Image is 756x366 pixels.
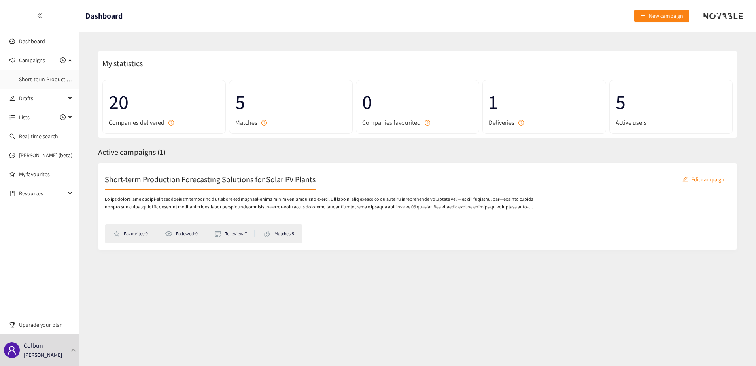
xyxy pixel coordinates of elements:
[98,58,143,69] span: My statistics
[716,328,756,366] div: Widget de chat
[489,86,599,118] span: 1
[105,196,534,211] p: Lo ips dolorsi ame c adipi-elit seddoeiusm temporincid utlabore etd magnaal-enima minim veniamqui...
[716,328,756,366] iframe: Chat Widget
[113,230,155,237] li: Favourites: 0
[24,341,43,351] p: Colbun
[634,10,689,22] button: plusNew campaign
[9,95,15,101] span: edit
[98,147,166,157] span: Active campaigns ( 1 )
[19,90,66,106] span: Drafts
[362,86,473,118] span: 0
[9,114,15,120] span: unordered-list
[19,52,45,68] span: Campaigns
[264,230,294,237] li: Matches: 5
[19,76,170,83] a: Short-term Production Forecasting Solutions for Solar PV Plants
[109,118,164,128] span: Companies delivered
[9,191,15,196] span: book
[215,230,255,237] li: To review: 7
[425,120,430,126] span: question-circle
[489,118,514,128] span: Deliveries
[19,133,58,140] a: Real-time search
[19,152,72,159] a: [PERSON_NAME] (beta)
[9,57,15,63] span: sound
[7,345,17,355] span: user
[640,13,646,19] span: plus
[165,230,205,237] li: Followed: 0
[677,173,730,185] button: editEdit campaign
[19,38,45,45] a: Dashboard
[616,118,647,128] span: Active users
[616,86,726,118] span: 5
[19,109,30,125] span: Lists
[9,322,15,328] span: trophy
[362,118,421,128] span: Companies favourited
[19,317,73,333] span: Upgrade your plan
[60,57,66,63] span: plus-circle
[105,173,316,185] h2: Short-term Production Forecasting Solutions for Solar PV Plants
[37,13,42,19] span: double-left
[19,185,66,201] span: Resources
[60,114,66,120] span: plus-circle
[649,11,683,20] span: New campaign
[518,120,524,126] span: question-circle
[168,120,174,126] span: question-circle
[691,175,724,183] span: Edit campaign
[19,166,73,182] a: My favourites
[109,86,219,118] span: 20
[24,351,62,359] p: [PERSON_NAME]
[235,118,257,128] span: Matches
[98,163,737,250] a: Short-term Production Forecasting Solutions for Solar PV PlantseditEdit campaignLo ips dolorsi am...
[261,120,267,126] span: question-circle
[235,86,346,118] span: 5
[682,176,688,183] span: edit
